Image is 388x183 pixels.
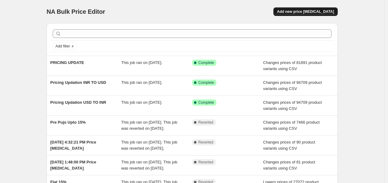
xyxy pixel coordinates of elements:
span: Changes prices of 90 product variants using CSV [263,140,315,151]
span: Pricing Updation USD TO INR [50,100,106,105]
span: Reverted [198,160,213,165]
span: Complete [198,100,214,105]
span: This job ran on [DATE]. [121,80,162,85]
button: Add new price [MEDICAL_DATA] [273,7,338,16]
span: Complete [198,60,214,65]
span: Complete [198,80,214,85]
span: Reverted [198,120,213,125]
span: Changes prices of 81 product variants using CSV [263,160,315,170]
span: This job ran on [DATE]. [121,60,162,65]
span: Add filter [55,44,70,49]
span: Pre Pujo Upto 15% [50,120,86,125]
span: PRICING UPDATE [50,60,84,65]
span: Reverted [198,140,213,145]
span: This job ran on [DATE]. This job was reverted on [DATE]. [121,160,177,170]
span: [DATE] 4:32:21 PM Price [MEDICAL_DATA] [50,140,96,151]
span: Changes prices of 94709 product variants using CSV [263,80,322,91]
span: Add new price [MEDICAL_DATA] [277,9,334,14]
span: Changes prices of 7466 product variants using CSV [263,120,320,131]
span: This job ran on [DATE]. This job was reverted on [DATE]. [121,140,177,151]
span: This job ran on [DATE]. [121,100,162,105]
span: NA Bulk Price Editor [47,8,105,15]
span: Pricing Updation INR TO USD [50,80,106,85]
span: This job ran on [DATE]. This job was reverted on [DATE]. [121,120,177,131]
span: [DATE] 1:48:00 PM Price [MEDICAL_DATA] [50,160,96,170]
button: Add filter [53,43,77,50]
span: Changes prices of 94709 product variants using CSV [263,100,322,111]
span: Changes prices of 81891 product variants using CSV [263,60,322,71]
